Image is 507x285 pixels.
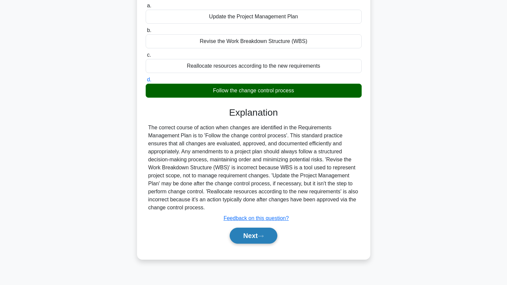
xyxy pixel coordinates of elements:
[150,107,358,118] h3: Explanation
[230,228,277,244] button: Next
[146,10,362,24] div: Update the Project Management Plan
[147,27,151,33] span: b.
[224,215,289,221] a: Feedback on this question?
[148,124,359,212] div: The correct course of action when changes are identified in the Requirements Management Plan is t...
[147,77,151,82] span: d.
[146,84,362,98] div: Follow the change control process
[146,34,362,48] div: Revise the Work Breakdown Structure (WBS)
[147,3,151,8] span: a.
[146,59,362,73] div: Reallocate resources according to the new requirements
[147,52,151,58] span: c.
